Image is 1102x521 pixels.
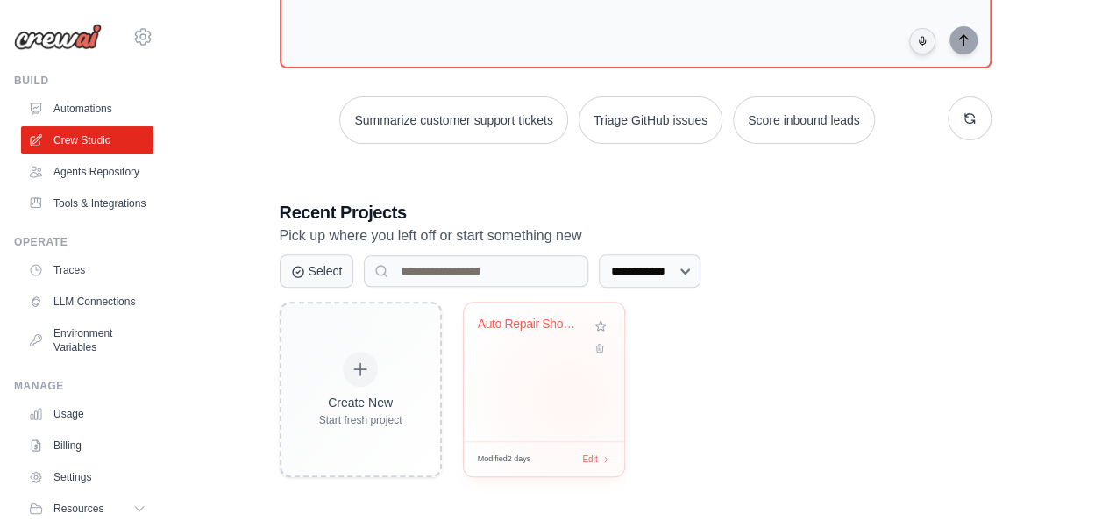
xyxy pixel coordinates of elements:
a: Crew Studio [21,126,153,154]
button: Triage GitHub issues [579,96,722,144]
a: LLM Connections [21,288,153,316]
div: Manage [14,379,153,393]
div: Start fresh project [319,413,402,427]
div: Create New [319,394,402,411]
div: Build [14,74,153,88]
a: Tools & Integrations [21,189,153,218]
button: Get new suggestions [948,96,992,140]
a: Billing [21,432,153,460]
a: Settings [21,463,153,491]
p: Pick up where you left off or start something new [280,225,992,247]
span: Edit [582,453,597,466]
button: Delete project [591,339,610,357]
button: Click to speak your automation idea [909,28,935,54]
a: Environment Variables [21,319,153,361]
img: Logo [14,24,102,50]
span: Resources [53,502,103,516]
a: Agents Repository [21,158,153,186]
a: Traces [21,256,153,284]
button: Add to favorites [591,317,610,336]
div: Operate [14,235,153,249]
button: Score inbound leads [733,96,875,144]
button: Summarize customer support tickets [339,96,567,144]
button: Select [280,254,354,288]
h3: Recent Projects [280,200,992,225]
span: Modified 2 days [478,453,531,466]
div: Auto Repair Shop Management System [478,317,584,332]
a: Automations [21,95,153,123]
a: Usage [21,400,153,428]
